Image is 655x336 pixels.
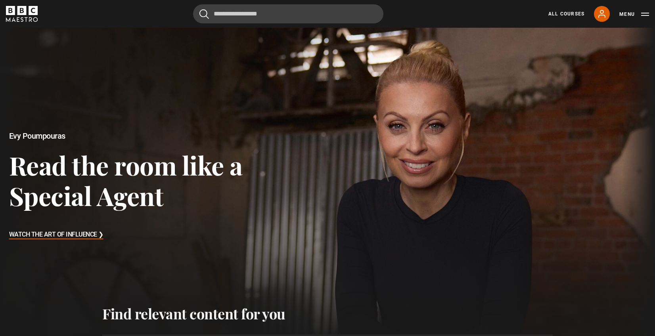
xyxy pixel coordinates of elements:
[193,4,383,23] input: Search
[199,9,209,19] button: Submit the search query
[9,150,262,211] h3: Read the room like a Special Agent
[619,10,649,18] button: Toggle navigation
[102,305,553,322] h2: Find relevant content for you
[9,132,262,141] h2: Evy Poumpouras
[6,6,38,22] svg: BBC Maestro
[9,229,103,241] h3: Watch The Art of Influence ❯
[548,10,584,17] a: All Courses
